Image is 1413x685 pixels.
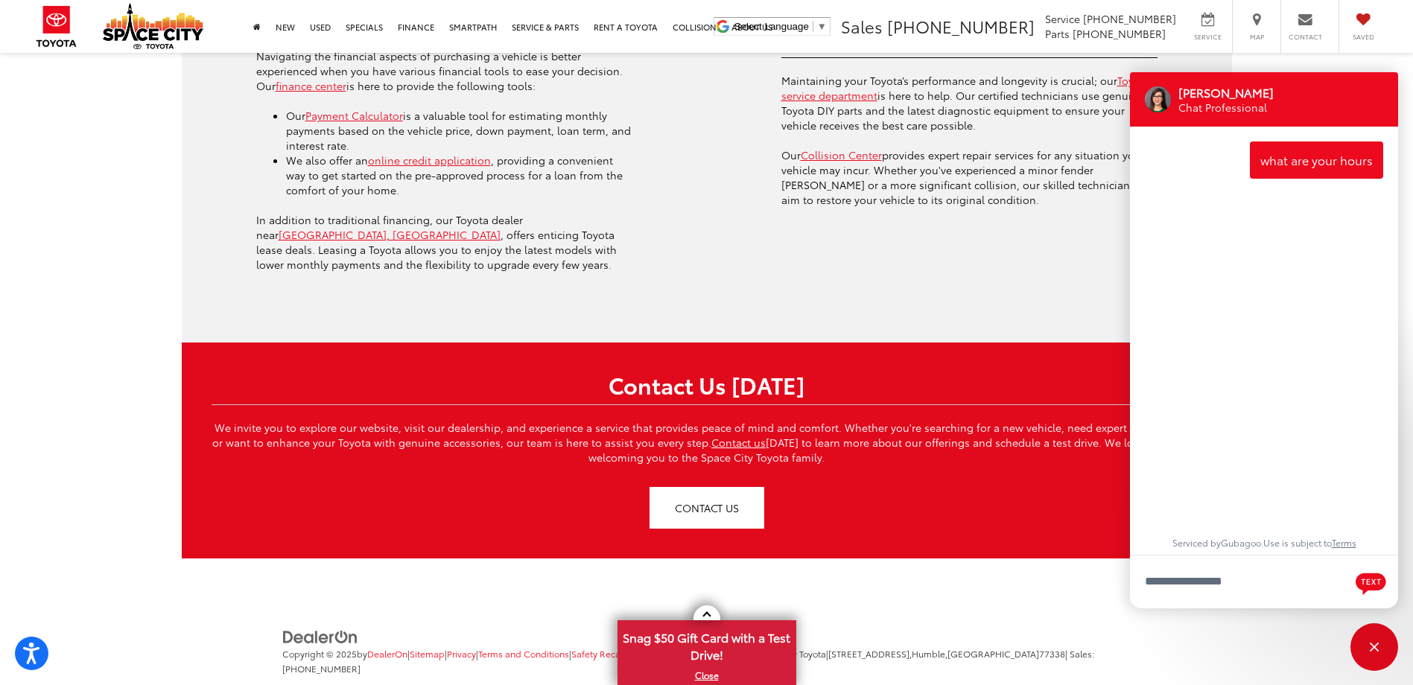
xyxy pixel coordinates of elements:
span: | [407,647,445,660]
span: Copyright © 2025 [282,647,357,660]
span: | Sales: [282,647,1094,675]
div: Close [1350,623,1398,671]
span: Humble, [912,647,947,660]
li: Our is a valuable tool for estimating monthly payments based on the vehicle price, down payment, ... [286,108,632,153]
span: | [445,647,476,660]
p: Navigating the financial aspects of purchasing a vehicle is better experienced when you have vari... [256,48,632,93]
span: [PHONE_NUMBER] [1083,11,1176,26]
button: Toggle Chat Window [1350,623,1398,671]
a: DealerOn Home Page [367,647,407,660]
a: Gubagoo [1221,536,1261,549]
li: We also offer an , providing a convenient way to get started on the pre-approved process for a lo... [286,153,632,197]
span: | [476,647,569,660]
h2: Contact Us [DATE] [212,372,1202,397]
a: CONTACT US [650,487,764,529]
span: ​ [813,21,813,32]
span: 77338 [1039,647,1065,660]
span: Service [1191,32,1225,42]
p: [PERSON_NAME] [1178,84,1274,101]
a: Payment Calculator [305,108,403,123]
span: Contact [1289,32,1322,42]
span: [STREET_ADDRESS], [828,647,912,660]
a: Sitemap [410,647,445,660]
a: Select Language​ [734,21,827,32]
button: Chat with SMS [1351,565,1391,599]
span: ▼ [817,21,827,32]
span: | [826,647,1065,660]
a: online credit application [368,153,491,168]
a: Collision Center [801,147,882,162]
span: Map [1240,32,1273,42]
span: [PHONE_NUMBER] [1073,26,1166,41]
div: what are your hours [1250,141,1383,179]
p: Maintaining your Toyota’s performance and longevity is crucial; our is here to help. Our certifie... [781,73,1158,133]
p: Our provides expert repair services for any situation your vehicle may incur. Whether you've expe... [781,147,1158,207]
a: Safety Recalls & Service Campaigns, Opens in a new tab [571,647,721,660]
a: DealerOn [282,628,358,643]
img: DealerOn [282,629,358,646]
span: [PHONE_NUMBER] [887,14,1035,38]
a: Privacy [447,647,476,660]
span: Sales [841,14,883,38]
p: We invite you to explore our website, visit our dealership, and experience a service that provide... [212,420,1202,465]
a: Terms and Conditions [478,647,569,660]
span: Service [1045,11,1080,26]
a: Contact us [711,435,766,450]
p: In addition to traditional financing, our Toyota dealer near , offers enticing Toyota lease deals... [256,212,632,272]
span: [PHONE_NUMBER] [282,662,361,675]
span: Select Language [734,21,809,32]
span: by [357,647,407,660]
a: finance center [276,78,346,93]
span: [GEOGRAPHIC_DATA] [947,647,1039,660]
div: Operator Name [1178,84,1291,101]
span: Parts [1045,26,1070,41]
img: Space City Toyota [103,3,203,49]
span: Snag $50 Gift Card with a Test Drive! [619,622,795,667]
span: Saved [1347,32,1379,42]
a: Toyota service department [781,73,1150,103]
textarea: Type your message [1130,555,1398,608]
div: Serviced by . Use is subject to [1145,537,1383,555]
p: Chat Professional [1178,101,1274,115]
a: [GEOGRAPHIC_DATA], [GEOGRAPHIC_DATA] [279,227,501,242]
div: Operator Title [1178,101,1291,115]
a: Terms [1332,536,1356,549]
span: | [569,647,721,660]
svg: Text [1356,571,1386,595]
div: Operator Image [1145,86,1171,112]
